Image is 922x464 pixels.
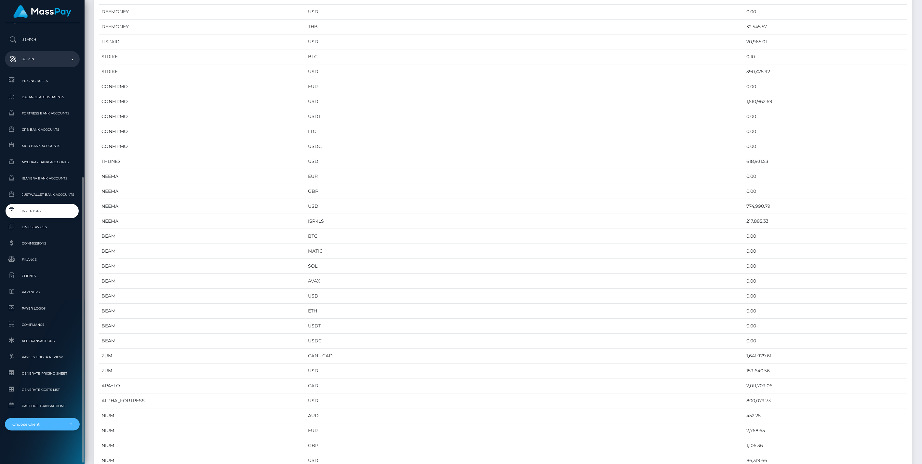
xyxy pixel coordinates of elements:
td: USDT [306,319,744,334]
span: Past Due Transactions [7,402,77,410]
td: NEEMA [99,214,306,229]
td: CONFIRMO [99,139,306,154]
td: 0.00 [744,5,907,20]
td: BEAM [99,289,306,304]
td: 1,510,962.69 [744,94,907,109]
span: JustWallet Bank Accounts [7,191,77,198]
td: ZUM [99,349,306,364]
a: Inventory [5,204,80,218]
td: NIUM [99,408,306,423]
td: MATIC [306,244,744,259]
td: ALPHA_FORTRESS [99,393,306,408]
span: Generate Pricing Sheet [7,370,77,377]
td: 0.00 [744,229,907,244]
td: BEAM [99,304,306,319]
td: 0.00 [744,304,907,319]
td: NEEMA [99,199,306,214]
td: 217,885.33 [744,214,907,229]
td: 0.00 [744,124,907,139]
td: 1,641,979.61 [744,349,907,364]
td: CONFIRMO [99,79,306,94]
span: Commissions [7,240,77,247]
a: Search [5,32,80,48]
td: CONFIRMO [99,124,306,139]
p: Admin [7,54,77,64]
td: NIUM [99,423,306,438]
td: EUR [306,169,744,184]
a: Link Services [5,220,80,234]
a: Balance Adjustments [5,90,80,104]
a: Compliance [5,318,80,332]
td: DEEMONEY [99,20,306,34]
span: MCB Bank Accounts [7,142,77,150]
a: MCB Bank Accounts [5,139,80,153]
td: LTC [306,124,744,139]
a: Payees under Review [5,350,80,364]
a: MyEUPay Bank Accounts [5,155,80,169]
p: Search [7,35,77,45]
td: EUR [306,423,744,438]
a: Payer Logos [5,301,80,315]
td: CONFIRMO [99,109,306,124]
td: 20,965.01 [744,34,907,49]
span: Generate Costs List [7,386,77,393]
span: Payees under Review [7,353,77,361]
td: USD [306,154,744,169]
td: ITSPAID [99,34,306,49]
a: CRB Bank Accounts [5,123,80,137]
a: Ibanera Bank Accounts [5,171,80,185]
td: 800,079.73 [744,393,907,408]
td: USD [306,5,744,20]
td: THB [306,20,744,34]
td: 452.25 [744,408,907,423]
td: 0.00 [744,334,907,349]
a: All Transactions [5,334,80,348]
a: Past Due Transactions [5,399,80,413]
td: 0.00 [744,109,907,124]
td: USD [306,34,744,49]
td: ETH [306,304,744,319]
span: Link Services [7,223,77,231]
td: THUNES [99,154,306,169]
td: ZUM [99,364,306,378]
span: Compliance [7,321,77,328]
td: USD [306,94,744,109]
span: CRB Bank Accounts [7,126,77,133]
td: 0.00 [744,289,907,304]
td: APAYLO [99,378,306,393]
a: Commissions [5,236,80,250]
td: 0.00 [744,259,907,274]
td: 774,990.79 [744,199,907,214]
a: JustWallet Bank Accounts [5,188,80,202]
td: USD [306,393,744,408]
td: ISR-ILS [306,214,744,229]
span: Balance Adjustments [7,93,77,101]
td: 0.00 [744,139,907,154]
td: 2,768.65 [744,423,907,438]
td: CONFIRMO [99,94,306,109]
td: GBP [306,184,744,199]
td: GBP [306,438,744,453]
td: NEEMA [99,184,306,199]
span: All Transactions [7,337,77,345]
td: 159,640.56 [744,364,907,378]
a: Admin [5,51,80,67]
td: 0.00 [744,169,907,184]
td: BTC [306,49,744,64]
td: AVAX [306,274,744,289]
a: Generate Costs List [5,383,80,397]
span: Clients [7,272,77,280]
td: 1,106.36 [744,438,907,453]
td: STRIKE [99,64,306,79]
a: Finance [5,253,80,267]
td: BEAM [99,259,306,274]
td: USDC [306,139,744,154]
span: MyEUPay Bank Accounts [7,158,77,166]
td: USD [306,64,744,79]
td: 0.00 [744,184,907,199]
td: BTC [306,229,744,244]
a: Partners [5,285,80,299]
td: 390,475.92 [744,64,907,79]
span: Payer Logos [7,305,77,312]
a: Pricing Rules [5,74,80,88]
